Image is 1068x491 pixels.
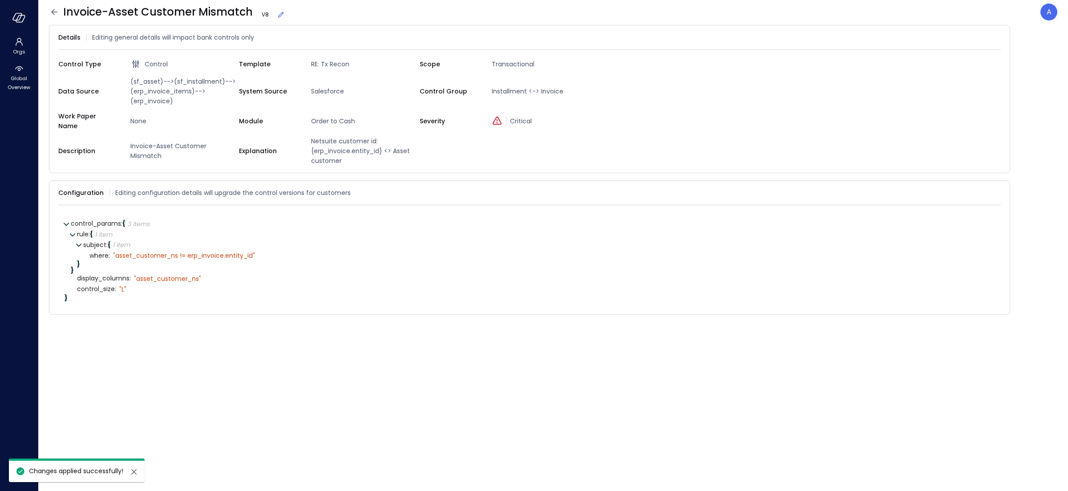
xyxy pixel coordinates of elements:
span: : [89,230,90,239]
span: Control Type [58,59,116,69]
span: { [122,219,125,228]
span: Template [239,59,297,69]
span: Description [58,146,116,156]
span: : [121,219,122,228]
span: { [90,230,93,239]
p: A [1047,7,1052,17]
div: Global Overview [2,62,36,93]
span: Severity [420,116,477,126]
span: Explanation [239,146,297,156]
span: : [129,274,131,283]
span: Work Paper Name [58,111,116,131]
div: Critical [492,116,600,126]
div: " asset_customer_ns" [134,275,201,283]
span: { [108,240,111,249]
span: control_size [77,286,116,292]
span: where [89,252,110,259]
span: Changes applied successfully! [29,467,123,475]
div: " L" [119,285,126,293]
span: : [106,240,108,249]
span: control_params [71,219,122,228]
span: V 8 [258,10,272,19]
span: Module [239,116,297,126]
div: } [65,295,995,301]
span: Order to Cash [307,116,420,126]
div: Orgs [2,36,36,57]
span: Data Source [58,86,116,96]
span: Control Group [420,86,477,96]
span: Orgs [13,47,25,56]
span: Details [58,32,81,42]
div: 3 items [127,221,150,227]
button: close [129,467,139,477]
span: Invoice-Asset Customer Mismatch [63,5,285,19]
span: RE: Tx Recon [307,59,420,69]
div: 1 item [95,231,112,238]
div: } [77,261,995,267]
span: None [127,116,239,126]
span: Netsuite customer id: {erp_invoice.entity_id} <> Asset customer [307,136,420,166]
span: (sf_asset)-->(sf_installment)-->(erp_invoice_items)-->(erp_invoice) [127,77,239,106]
span: Scope [420,59,477,69]
span: System Source [239,86,297,96]
span: Editing configuration details will upgrade the control versions for customers [115,188,351,198]
div: 1 item [113,242,130,248]
span: Configuration [58,188,104,198]
span: rule [77,230,90,239]
span: Installment <-> Invoice [488,86,600,96]
span: Salesforce [307,86,420,96]
span: Invoice-Asset Customer Mismatch [127,141,239,161]
span: : [115,284,116,293]
span: Editing general details will impact bank controls only [92,32,254,42]
div: Control [130,59,239,69]
div: } [71,267,995,273]
span: : [109,251,110,260]
span: Global Overview [5,74,32,92]
div: Avi Brandwain [1040,4,1057,20]
div: " asset_customer_ns != erp_invoice.entity_id" [113,252,255,260]
span: display_columns [77,275,131,282]
span: subject [83,240,108,249]
span: Transactional [488,59,600,69]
